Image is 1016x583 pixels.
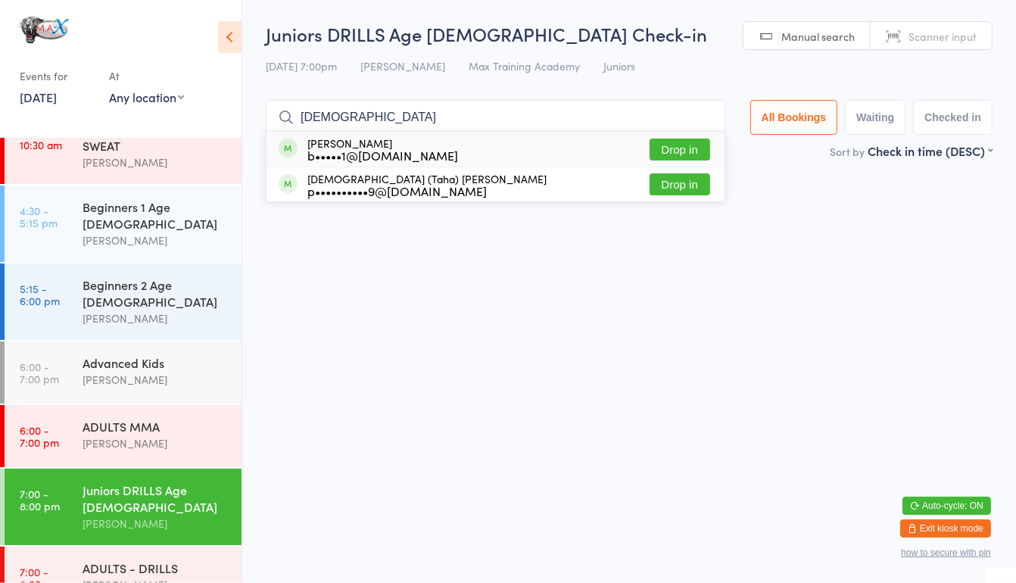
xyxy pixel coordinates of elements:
[650,139,710,161] button: Drop in
[83,354,229,371] div: Advanced Kids
[109,64,184,89] div: At
[603,58,635,73] span: Juniors
[845,100,905,135] button: Waiting
[83,154,229,171] div: [PERSON_NAME]
[307,173,547,197] div: [DEMOGRAPHIC_DATA] (Taha) [PERSON_NAME]
[266,100,725,135] input: Search
[5,185,242,262] a: 4:30 -5:15 pmBeginners 1 Age [DEMOGRAPHIC_DATA][PERSON_NAME]
[83,560,229,576] div: ADULTS - DRILLS
[20,126,62,151] time: 9:30 - 10:30 am
[908,29,977,44] span: Scanner input
[5,405,242,467] a: 6:00 -7:00 pmADULTS MMA[PERSON_NAME]
[83,232,229,249] div: [PERSON_NAME]
[5,341,242,404] a: 6:00 -7:00 pmAdvanced Kids[PERSON_NAME]
[650,173,710,195] button: Drop in
[83,310,229,327] div: [PERSON_NAME]
[20,488,60,512] time: 7:00 - 8:00 pm
[83,371,229,388] div: [PERSON_NAME]
[83,198,229,232] div: Beginners 1 Age [DEMOGRAPHIC_DATA]
[83,482,229,515] div: Juniors DRILLS Age [DEMOGRAPHIC_DATA]
[83,276,229,310] div: Beginners 2 Age [DEMOGRAPHIC_DATA]
[20,282,60,307] time: 5:15 - 6:00 pm
[868,142,993,159] div: Check in time (DESC)
[5,263,242,340] a: 5:15 -6:00 pmBeginners 2 Age [DEMOGRAPHIC_DATA][PERSON_NAME]
[83,435,229,452] div: [PERSON_NAME]
[307,149,458,161] div: b•••••1@[DOMAIN_NAME]
[83,515,229,532] div: [PERSON_NAME]
[20,424,59,448] time: 6:00 - 7:00 pm
[900,519,991,538] button: Exit kiosk mode
[469,58,580,73] span: Max Training Academy
[20,89,57,105] a: [DATE]
[83,418,229,435] div: ADULTS MMA
[109,89,184,105] div: Any location
[307,185,547,197] div: p••••••••••9@[DOMAIN_NAME]
[5,108,242,184] a: 9:30 -10:30 amADULTS STRENGTH & SWEAT[PERSON_NAME]
[20,64,94,89] div: Events for
[902,497,991,515] button: Auto-cycle: ON
[20,204,58,229] time: 4:30 - 5:15 pm
[307,137,458,161] div: [PERSON_NAME]
[15,11,72,48] img: MAX Training Academy Ltd
[750,100,838,135] button: All Bookings
[5,469,242,545] a: 7:00 -8:00 pmJuniors DRILLS Age [DEMOGRAPHIC_DATA][PERSON_NAME]
[901,547,991,558] button: how to secure with pin
[781,29,855,44] span: Manual search
[360,58,445,73] span: [PERSON_NAME]
[20,360,59,385] time: 6:00 - 7:00 pm
[266,21,993,46] h2: Juniors DRILLS Age [DEMOGRAPHIC_DATA] Check-in
[266,58,337,73] span: [DATE] 7:00pm
[830,144,865,159] label: Sort by
[913,100,993,135] button: Checked in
